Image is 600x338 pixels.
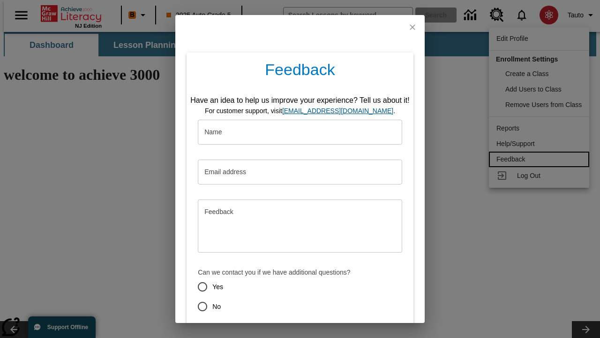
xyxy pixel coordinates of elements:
div: Have an idea to help us improve your experience? Tell us about it! [190,95,410,106]
a: support, will open in new browser tab [282,107,393,115]
span: No [212,302,221,312]
div: For customer support, visit . [190,106,410,116]
h4: Feedback [187,53,413,91]
button: close [400,15,425,39]
span: Yes [212,282,223,292]
div: contact-permission [198,277,402,316]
